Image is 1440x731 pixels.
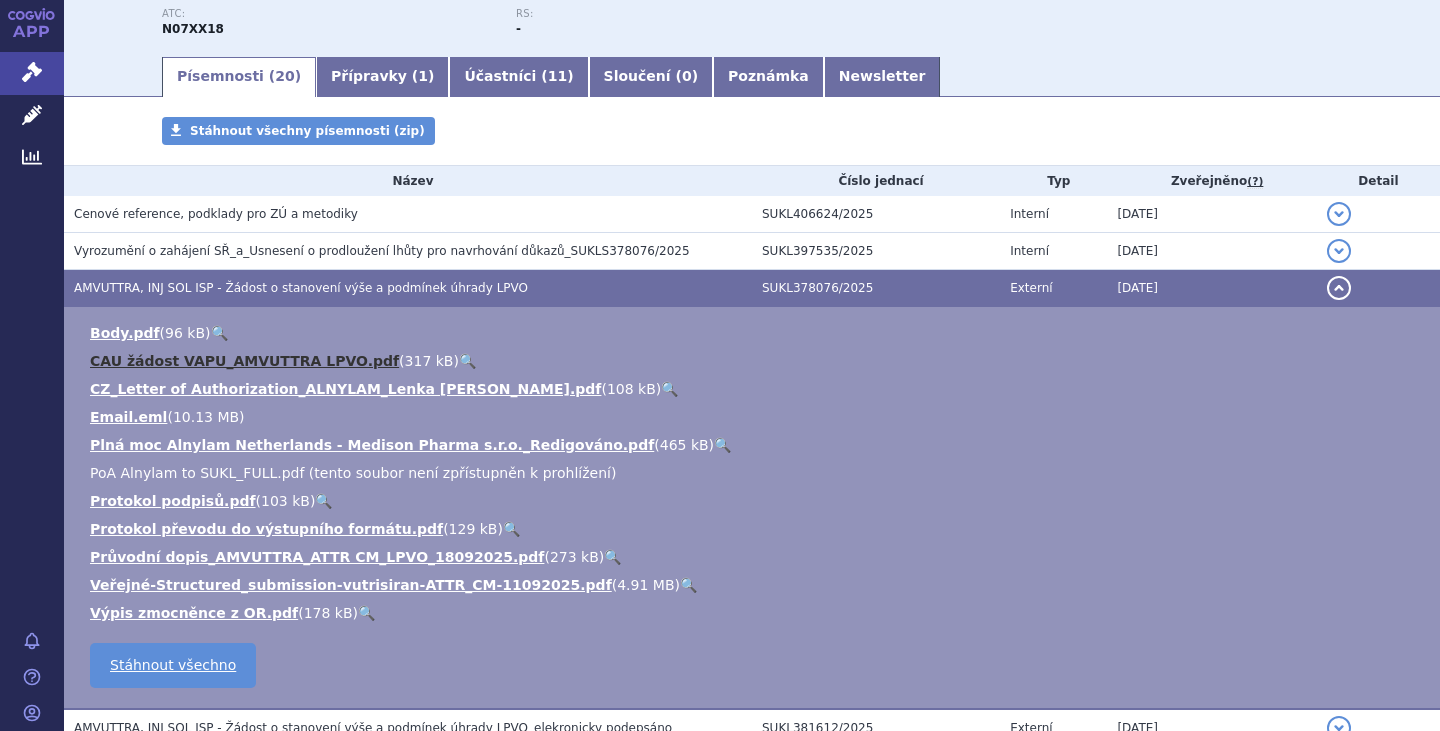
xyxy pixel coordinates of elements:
span: Interní [1010,244,1049,258]
li: ( ) [90,603,1420,623]
span: 0 [682,68,692,84]
span: 10.13 MB [173,409,239,425]
span: 4.91 MB [617,577,674,593]
a: 🔍 [503,521,520,537]
td: SUKL406624/2025 [752,196,1000,233]
abbr: (?) [1247,175,1263,189]
p: ATC: [162,8,496,20]
span: Stáhnout všechny písemnosti (zip) [190,124,425,138]
p: RS: [516,8,850,20]
a: CAU žádost VAPU_AMVUTTRA LPVO.pdf [90,353,399,369]
a: 🔍 [211,325,228,341]
a: 🔍 [459,353,476,369]
span: 1 [418,68,428,84]
th: Typ [1000,166,1107,196]
a: Sloučení (0) [589,57,713,97]
a: 🔍 [680,577,697,593]
a: Email.eml [90,409,167,425]
td: [DATE] [1107,233,1316,270]
span: 20 [275,68,294,84]
th: Název [64,166,752,196]
strong: VUTRISIRAN [162,22,224,36]
span: Cenové reference, podklady pro ZÚ a metodiky [74,207,358,221]
a: Písemnosti (20) [162,57,316,97]
th: Zveřejněno [1107,166,1316,196]
a: Protokol podpisů.pdf [90,493,256,509]
button: detail [1327,239,1351,263]
span: 129 kB [449,521,498,537]
li: ( ) [90,407,1420,427]
span: AMVUTTRA, INJ SOL ISP - Žádost o stanovení výše a podmínek úhrady LPVO [74,281,528,295]
td: SUKL397535/2025 [752,233,1000,270]
span: Externí [1010,281,1052,295]
a: Výpis zmocněnce z OR.pdf [90,605,298,621]
button: detail [1327,202,1351,226]
a: CZ_Letter of Authorization_ALNYLAM_Lenka [PERSON_NAME].pdf [90,381,601,397]
a: Účastníci (11) [449,57,588,97]
a: Protokol převodu do výstupního formátu.pdf [90,521,443,537]
a: 🔍 [604,549,621,565]
span: PoA Alnylam to SUKL_FULL.pdf (tento soubor není zpřístupněn k prohlížení) [90,465,616,481]
a: 🔍 [315,493,332,509]
strong: - [516,22,521,36]
li: ( ) [90,547,1420,567]
span: 273 kB [550,549,599,565]
a: Plná moc Alnylam Netherlands - Medison Pharma s.r.o._Redigováno.pdf [90,437,654,453]
th: Číslo jednací [752,166,1000,196]
span: Vyrozumění o zahájení SŘ_a_Usnesení o prodloužení lhůty pro navrhování důkazů_SUKLS378076/2025 [74,244,690,258]
span: 317 kB [405,353,454,369]
a: Body.pdf [90,325,160,341]
li: ( ) [90,491,1420,511]
td: [DATE] [1107,196,1316,233]
span: Interní [1010,207,1049,221]
th: Detail [1317,166,1440,196]
a: Stáhnout všechny písemnosti (zip) [162,117,435,145]
a: 🔍 [358,605,375,621]
a: Poznámka [713,57,824,97]
a: Newsletter [824,57,941,97]
li: ( ) [90,519,1420,539]
li: ( ) [90,351,1420,371]
span: 11 [548,68,567,84]
span: 108 kB [607,381,656,397]
td: [DATE] [1107,270,1316,307]
a: 🔍 [661,381,678,397]
span: 465 kB [660,437,709,453]
span: 178 kB [304,605,353,621]
a: Průvodní dopis_AMVUTTRA_ATTR CM_LPVO_18092025.pdf [90,549,544,565]
span: 103 kB [261,493,310,509]
button: detail [1327,276,1351,300]
td: SUKL378076/2025 [752,270,1000,307]
a: Stáhnout všechno [90,643,256,688]
span: 96 kB [165,325,205,341]
a: 🔍 [714,437,731,453]
a: Veřejné-Structured_submission-vutrisiran-ATTR_CM-11092025.pdf [90,577,612,593]
a: Přípravky (1) [316,57,449,97]
li: ( ) [90,435,1420,455]
li: ( ) [90,575,1420,595]
li: ( ) [90,379,1420,399]
li: ( ) [90,323,1420,343]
